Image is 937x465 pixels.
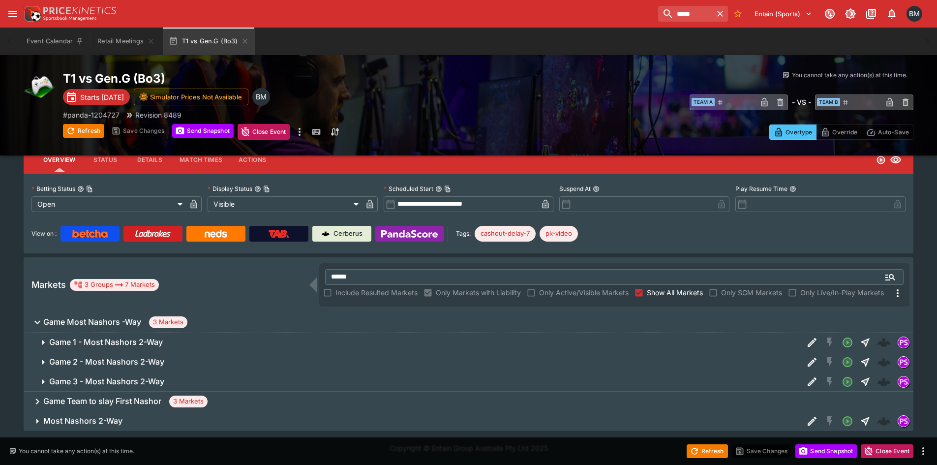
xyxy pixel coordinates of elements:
button: Edit Detail [803,334,821,351]
span: pk-video [540,229,578,239]
span: 3 Markets [149,317,187,327]
button: Match Times [172,148,230,172]
img: TabNZ [269,230,289,238]
button: Edit Detail [803,412,821,430]
div: 3 Groups 7 Markets [74,279,155,291]
button: Override [816,124,862,140]
h6: Game 1 - Most Nashors 2-Way [49,337,163,347]
p: Scheduled Start [384,185,433,193]
div: Open [31,196,186,212]
button: Edit Detail [803,373,821,391]
button: Straight [856,353,874,371]
button: SGM Disabled [821,412,839,430]
button: Suspend At [593,186,600,192]
div: pandascore [898,337,909,348]
button: Close Event [861,444,913,458]
h6: - VS - [792,97,811,107]
p: Overtype [786,127,812,137]
button: Open [839,412,856,430]
button: Open [881,268,899,286]
button: Most Nashors 2-Way [24,411,803,431]
label: Tags: [456,226,471,242]
img: pandascore [898,337,909,348]
p: Revision 8489 [135,110,181,120]
p: Betting Status [31,185,75,193]
svg: Visible [890,154,902,166]
button: Play Resume Time [789,186,796,192]
p: Suspend At [559,185,591,193]
button: Open [839,334,856,351]
p: Override [832,127,857,137]
p: You cannot take any action(s) at this time. [19,447,134,456]
div: Start From [769,124,913,140]
button: Notifications [883,5,901,23]
button: Select Tenant [749,6,818,22]
p: Copy To Clipboard [63,110,120,120]
button: Edit Detail [803,353,821,371]
button: Send Snapshot [172,124,234,138]
input: search [658,6,712,22]
img: Sportsbook Management [43,16,96,21]
button: Event Calendar [21,28,90,55]
button: Overview [35,148,83,172]
h6: Most Nashors 2-Way [43,416,122,426]
button: SGM Disabled [821,334,839,351]
button: Game 2 - Most Nashors 2-Way [24,352,803,372]
p: Play Resume Time [735,185,787,193]
img: esports.png [24,71,55,102]
img: Cerberus [322,230,330,238]
div: pandascore [898,415,909,427]
span: Only Active/Visible Markets [539,287,629,298]
button: Simulator Prices Not Available [134,89,248,105]
h5: Markets [31,279,66,290]
button: Auto-Save [862,124,913,140]
button: Straight [856,334,874,351]
p: Display Status [208,185,252,193]
button: Connected to PK [821,5,839,23]
button: Retail Meetings [91,28,160,55]
img: pandascore [898,376,909,387]
button: Open [839,373,856,391]
button: Game 3 - Most Nashors 2-Way [24,372,803,392]
h6: Game 3 - Most Nashors 2-Way [49,376,164,387]
button: Send Snapshot [795,444,857,458]
img: Panda Score [381,230,438,238]
img: Betcha [72,230,108,238]
a: Cerberus [312,226,371,242]
svg: Open [876,155,886,165]
div: Betting Target: cerberus [540,226,578,242]
span: cashout-delay-7 [475,229,536,239]
h6: Game Team to slay First Nashor [43,396,161,406]
button: more [294,124,305,140]
button: Straight [856,412,874,430]
button: Refresh [687,444,728,458]
span: Show All Markets [647,287,703,298]
button: Game 1 - Most Nashors 2-Way [24,333,803,352]
button: Close Event [238,124,290,140]
svg: Open [842,376,853,388]
button: Status [83,148,127,172]
h6: Game Most Nashors -Way [43,317,141,327]
svg: Open [842,356,853,368]
span: Team B [817,98,840,106]
img: Ladbrokes [135,230,171,238]
div: pandascore [898,356,909,368]
button: open drawer [4,5,22,23]
span: Only Markets with Liability [436,287,521,298]
p: Auto-Save [878,127,909,137]
img: PriceKinetics [43,7,116,14]
button: Overtype [769,124,816,140]
button: Betting StatusCopy To Clipboard [77,186,84,192]
p: You cannot take any action(s) at this time. [792,71,907,80]
button: Actions [230,148,274,172]
button: Refresh [63,124,104,138]
div: pandascore [898,376,909,388]
img: PriceKinetics Logo [22,4,41,24]
svg: Open [842,415,853,427]
div: Byron Monk [907,6,922,22]
button: Copy To Clipboard [263,186,270,192]
button: Copy To Clipboard [86,186,93,192]
svg: More [892,287,904,299]
button: Straight [856,373,874,391]
button: T1 vs Gen.G (Bo3) [163,28,255,55]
